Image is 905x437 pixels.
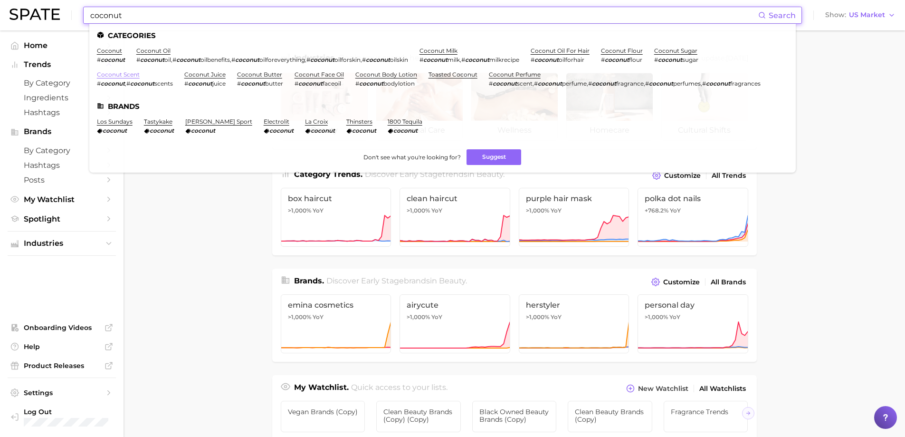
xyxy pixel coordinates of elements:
[237,71,282,78] a: coconut butter
[24,108,100,117] span: Hashtags
[431,207,442,214] span: YoY
[624,382,690,395] button: New Watchlist
[8,386,116,400] a: Settings
[185,118,252,125] a: [PERSON_NAME] sport
[365,170,505,179] span: Discover Early Stage trends in .
[126,80,130,87] span: #
[235,56,259,63] em: coconut
[664,401,748,432] a: Fragrance Trends
[645,80,649,87] span: #
[140,56,164,63] em: coconut
[294,170,362,179] span: Category Trends .
[281,401,365,432] a: vegan brands (copy)
[355,71,417,78] a: coconut body lotion
[323,80,341,87] span: faceoil
[825,12,846,18] span: Show
[294,276,324,285] span: Brands .
[237,80,241,87] span: #
[352,127,376,134] em: coconut
[517,80,533,87] span: scent
[8,58,116,72] button: Trends
[313,207,324,214] span: YoY
[313,313,324,321] span: YoY
[663,278,700,286] span: Customize
[265,80,283,87] span: butter
[559,56,584,63] span: oilforhair
[136,47,171,54] a: coconut oil
[645,301,741,310] span: personal day
[288,408,358,416] span: vegan brands (copy)
[231,56,235,63] span: #
[390,56,408,63] span: oilskin
[97,102,788,110] li: Brands
[8,158,116,173] a: Hashtags
[241,80,265,87] em: coconut
[97,47,122,54] a: coconut
[346,118,372,125] a: thinsters
[670,207,681,214] span: YoY
[654,47,697,54] a: coconut sugar
[712,172,746,180] span: All Trends
[101,80,125,87] em: coconut
[479,408,550,423] span: Black Owned Beauty Brands (copy)
[24,93,100,102] span: Ingredients
[103,127,127,134] em: coconut
[24,146,100,155] span: by Category
[708,276,748,289] a: All Brands
[97,31,788,39] li: Categories
[465,56,489,63] em: coconut
[551,313,562,321] span: YoY
[419,56,423,63] span: #
[136,56,140,63] span: #
[551,207,562,214] span: YoY
[649,275,702,289] button: Customize
[376,401,461,432] a: Clean Beauty Brands (copy) (copy)
[24,195,100,204] span: My Watchlist
[191,127,215,134] em: coconut
[24,41,100,50] span: Home
[8,125,116,139] button: Brands
[419,47,457,54] a: coconut milk
[669,313,680,321] span: YoY
[489,56,519,63] span: milkrecipe
[702,80,706,87] span: #
[650,169,703,182] button: Customize
[269,127,294,134] em: coconut
[310,56,334,63] em: coconut
[419,56,519,63] div: ,
[281,294,391,353] a: emina cosmetics>1,000% YoY
[592,80,616,87] em: coconut
[526,301,622,310] span: herstyler
[605,56,629,63] em: coconut
[823,9,898,21] button: ShowUS Market
[101,56,125,63] em: coconut
[334,56,361,63] span: oilforskin
[601,47,643,54] a: coconut flour
[562,80,587,87] span: perfume
[24,342,100,351] span: Help
[730,80,761,87] span: fragrances
[526,194,622,203] span: purple hair mask
[10,9,60,20] img: SPATE
[24,388,100,397] span: Settings
[393,127,418,134] em: coconut
[305,118,328,125] a: la croix
[769,11,796,20] span: Search
[400,294,510,353] a: airycute>1,000% YoY
[671,408,741,416] span: Fragrance Trends
[288,194,384,203] span: box haircut
[311,127,335,134] em: coconut
[664,172,701,180] span: Customize
[8,76,116,90] a: by Category
[407,207,430,214] span: >1,000%
[8,90,116,105] a: Ingredients
[709,169,748,182] a: All Trends
[212,80,226,87] span: juice
[8,143,116,158] a: by Category
[97,80,101,87] span: #
[8,320,116,335] a: Onboarding Videos
[383,80,415,87] span: bodylotion
[448,56,460,63] span: milk
[24,161,100,170] span: Hashtags
[136,56,408,63] div: , , , ,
